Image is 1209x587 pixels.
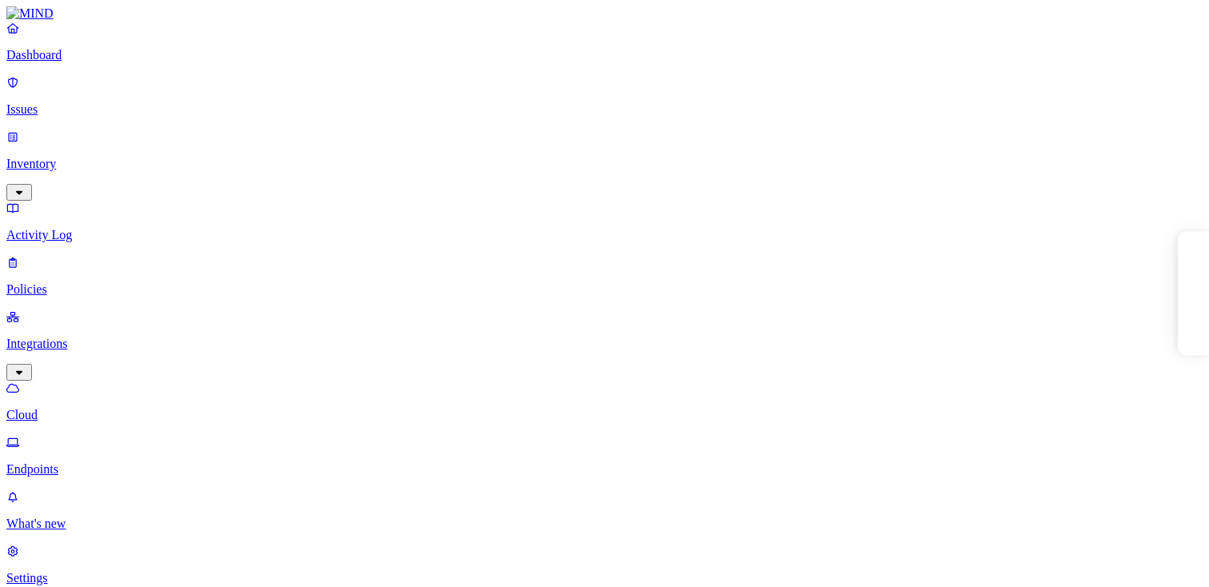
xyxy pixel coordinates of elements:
a: Issues [6,75,1203,117]
p: Dashboard [6,48,1203,62]
p: Activity Log [6,228,1203,242]
a: Settings [6,544,1203,585]
p: Inventory [6,157,1203,171]
a: Integrations [6,309,1203,378]
p: What's new [6,517,1203,531]
a: Cloud [6,381,1203,422]
img: MIND [6,6,54,21]
p: Policies [6,282,1203,297]
p: Settings [6,571,1203,585]
a: Inventory [6,130,1203,198]
a: MIND [6,6,1203,21]
a: Dashboard [6,21,1203,62]
p: Issues [6,102,1203,117]
a: Activity Log [6,201,1203,242]
a: Endpoints [6,435,1203,477]
p: Cloud [6,408,1203,422]
a: What's new [6,489,1203,531]
a: Policies [6,255,1203,297]
p: Endpoints [6,462,1203,477]
p: Integrations [6,337,1203,351]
